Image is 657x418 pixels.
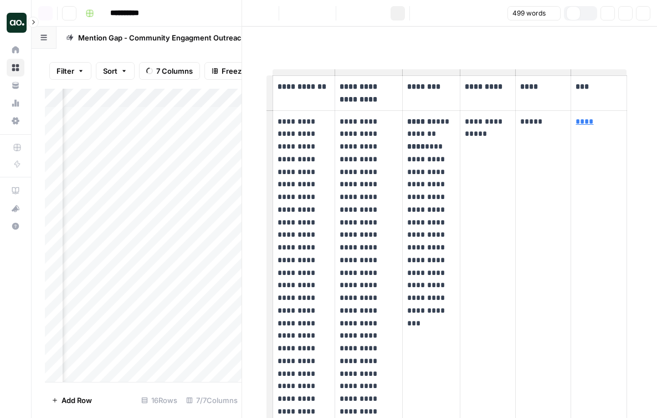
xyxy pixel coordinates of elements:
[512,8,546,18] span: 499 words
[7,200,24,217] div: What's new?
[7,77,24,94] a: Your Data
[7,217,24,235] button: Help + Support
[61,395,92,406] span: Add Row
[103,65,117,77] span: Sort
[222,65,279,77] span: Freeze Columns
[137,391,182,409] div: 16 Rows
[45,391,99,409] button: Add Row
[7,13,27,33] img: Dillon Test Logo
[182,391,242,409] div: 7/7 Columns
[139,62,200,80] button: 7 Columns
[78,32,246,43] div: Mention Gap - Community Engagment Outreach
[49,62,91,80] button: Filter
[7,59,24,77] a: Browse
[7,200,24,217] button: What's new?
[7,112,24,130] a: Settings
[7,182,24,200] a: AirOps Academy
[57,65,74,77] span: Filter
[7,94,24,112] a: Usage
[57,27,268,49] a: Mention Gap - Community Engagment Outreach
[156,65,193,77] span: 7 Columns
[7,9,24,37] button: Workspace: Dillon Test
[204,62,286,80] button: Freeze Columns
[96,62,135,80] button: Sort
[507,6,561,21] button: 499 words
[7,41,24,59] a: Home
